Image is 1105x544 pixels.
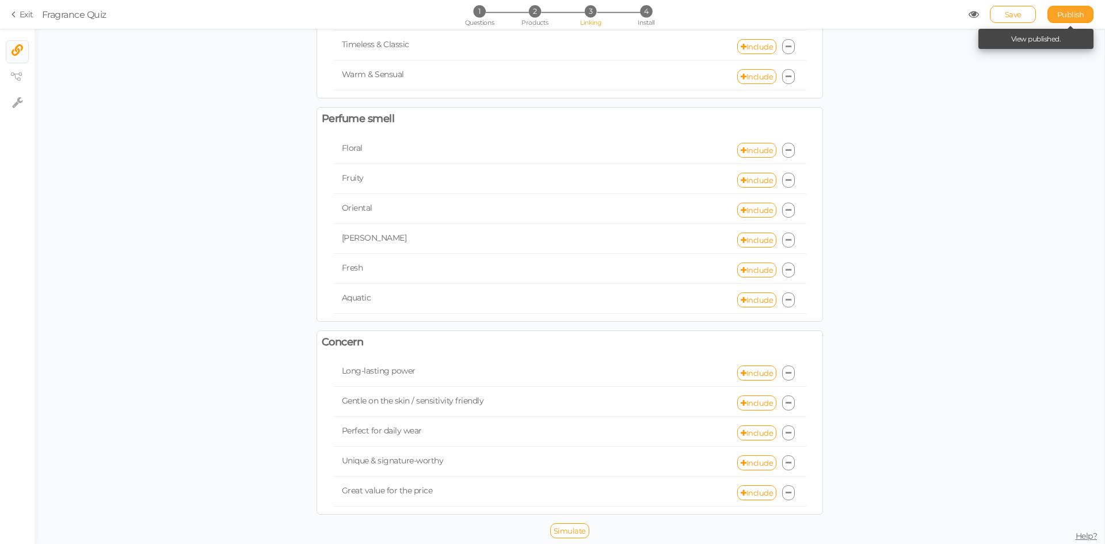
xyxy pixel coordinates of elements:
a: Include [737,173,776,188]
li: 3 Linking [564,5,618,17]
span: 1 [473,5,485,17]
span: Questions [465,18,494,26]
span: 4 [640,5,652,17]
span: Perfect for daily wear [342,425,422,436]
span: Products [521,18,548,26]
span: 2 [529,5,541,17]
span: Fresh [342,263,363,273]
span: Simulate [554,526,586,535]
a: Include [737,485,776,500]
a: Include [737,69,776,84]
span: Oriental [342,203,372,213]
a: View published. [1011,35,1061,43]
span: Install [638,18,654,26]
span: Unique & signature-worthy [342,455,444,466]
span: Floral [342,143,363,153]
a: Include [737,395,776,410]
span: Linking [580,18,601,26]
li: 2 Products [508,5,562,17]
a: Include [737,263,776,277]
a: Include [737,233,776,248]
span: Fruity [342,173,364,183]
a: Include [737,203,776,218]
span: Timeless & Classic [342,39,409,50]
span: 3 [585,5,597,17]
span: [PERSON_NAME] [342,233,407,243]
span: Save [1005,10,1022,19]
span: Concern [322,336,364,349]
span: Warm & Sensual [342,69,404,79]
li: 1 Questions [452,5,506,17]
a: Include [737,39,776,54]
div: Fragrance Quiz [42,7,106,21]
a: Include [737,143,776,158]
a: Include [737,366,776,381]
span: Aquatic [342,292,371,303]
a: Exit [12,9,33,20]
span: Great value for the price [342,485,433,496]
a: Include [737,455,776,470]
span: Gentle on the skin / sensitivity friendly [342,395,484,406]
span: Help? [1076,531,1098,541]
li: 4 Install [619,5,673,17]
span: Perfume smell [322,112,395,125]
a: Include [737,292,776,307]
span: Publish [1057,10,1084,19]
span: Long-lasting power [342,366,416,376]
a: Include [737,425,776,440]
div: Save [990,6,1036,23]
